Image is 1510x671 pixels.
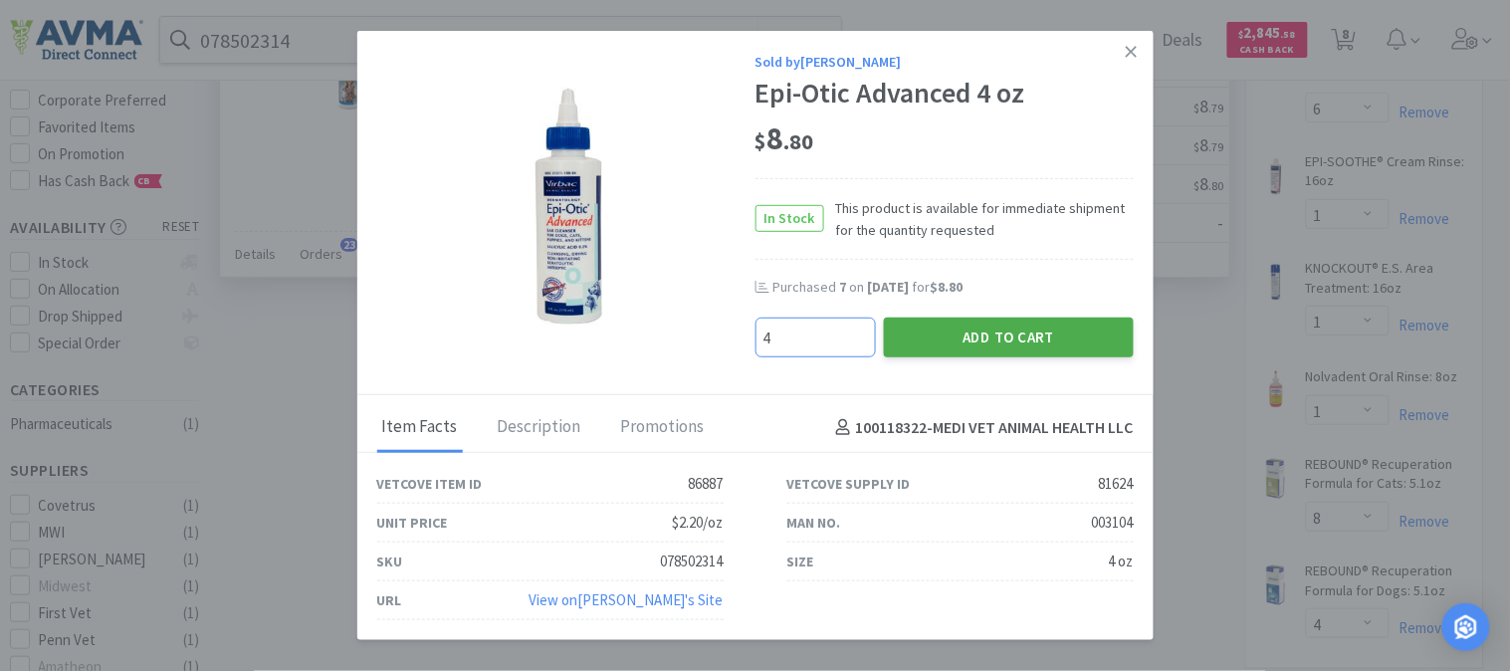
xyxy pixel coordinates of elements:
[931,278,964,296] span: $8.80
[787,512,841,534] div: Man No.
[787,473,911,495] div: Vetcove Supply ID
[784,127,814,155] span: . 80
[824,197,1134,242] span: This product is available for immediate shipment for the quantity requested
[756,206,823,231] span: In Stock
[755,127,767,155] span: $
[787,551,814,572] div: Size
[1092,511,1134,535] div: 003104
[840,278,847,296] span: 7
[755,51,1134,73] div: Sold by [PERSON_NAME]
[377,403,463,453] div: Item Facts
[1442,603,1490,651] div: Open Intercom Messenger
[755,77,1134,111] div: Epi-Otic Advanced 4 oz
[884,318,1134,357] button: Add to Cart
[493,403,586,453] div: Description
[377,512,448,534] div: Unit Price
[1109,550,1134,573] div: 4 oz
[377,551,403,572] div: SKU
[868,278,910,296] span: [DATE]
[673,511,724,535] div: $2.20/oz
[828,415,1134,441] h4: 100118322 - MEDI VET ANIMAL HEALTH LLC
[661,550,724,573] div: 078502314
[530,590,724,609] a: View on[PERSON_NAME]'s Site
[616,403,710,453] div: Promotions
[689,472,724,496] div: 86887
[1099,472,1134,496] div: 81624
[756,319,875,356] input: Qty
[437,77,696,335] img: 7da129510ca143f3bbbc1232e7a9437b_81624.jpeg
[377,473,483,495] div: Vetcove Item ID
[377,589,402,611] div: URL
[755,118,814,158] span: 8
[773,278,1134,298] div: Purchased on for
